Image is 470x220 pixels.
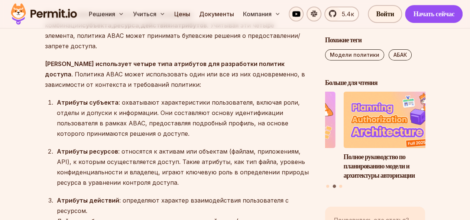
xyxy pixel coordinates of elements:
font: Документы [199,10,234,18]
font: Решения [89,10,115,18]
a: 5.4к [324,7,359,22]
font: , [111,22,113,29]
font: Учиться [133,10,156,18]
img: Логотип разрешения [7,1,80,27]
font: Атрибуты субъекта [57,99,119,106]
font: : охватывают характеристики пользователя, включая роли, отделы и допуски к информации. Они состав... [57,99,300,137]
a: Цены [171,7,193,22]
li: 2 из 3 [343,92,444,180]
font: атрибутов [174,22,207,29]
li: 1 из 3 [235,92,336,180]
button: Учиться [130,7,168,22]
font: Войти [376,9,394,19]
button: Решения [86,7,127,22]
button: Компания [240,7,283,22]
font: Больше для чтения [325,78,377,87]
font: . Политика ABAC может использовать один или все из них одновременно, в зависимости от контекста и... [45,70,305,88]
font: : определяют характер взаимодействия пользователя с ресурсом. [57,197,289,214]
font: Компания [243,10,272,18]
font: ресурса [113,22,139,29]
a: Модели политики [325,49,384,60]
font: Похожие теги [325,35,362,45]
button: Перейти к слайду 3 [339,185,342,188]
a: Войти [368,5,402,23]
div: Посты [325,92,425,189]
a: АБАК [389,49,412,60]
font: и [171,22,174,29]
font: [PERSON_NAME] использует четыре типа атрибутов для разработки политик доступа [45,60,285,78]
a: Начать сейчас [405,5,463,23]
a: Документы [196,7,237,22]
font: субъекта [82,22,111,29]
font: . Учитывая эти четыре элемента, политика ABAC может принимать булевские решения о предоставлении/... [45,22,300,50]
font: Полное руководство по планированию модели и архитектуры авторизации [343,152,415,180]
font: действия [141,22,171,29]
img: Полное руководство по планированию модели и архитектуры авторизации [343,92,444,148]
font: Модели политики [330,52,379,58]
font: Атрибуты действий [57,197,119,204]
a: Полное руководство по планированию модели и архитектуры авторизацииПолное руководство по планиров... [343,92,444,180]
button: Перейти к слайду 2 [333,185,336,188]
font: 5.4к [341,10,354,18]
font: Политика ABAC формируется с использованием комбинации [45,11,192,29]
font: Начать сейчас [413,9,454,19]
font: АБАК [393,52,407,58]
font: Атрибуты ресурсов [57,148,118,155]
font: : относятся к активам или объектам (файлам, приложениям, API), к которым осуществляется доступ. Т... [57,148,309,186]
font: , [139,22,141,29]
button: Перейти к слайду 1 [326,185,329,188]
font: Цены [174,10,190,18]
